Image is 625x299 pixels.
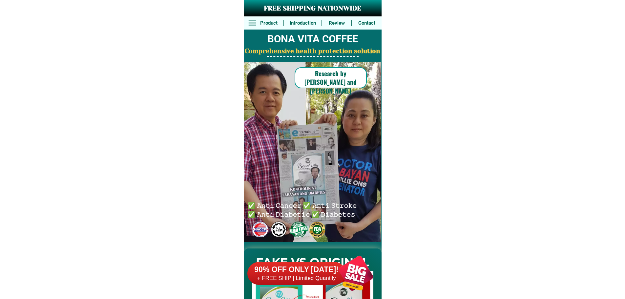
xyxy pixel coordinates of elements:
[326,19,348,27] h6: Review
[356,19,378,27] h6: Contact
[295,69,367,95] h6: Research by [PERSON_NAME] and [PERSON_NAME]
[244,254,382,271] h2: FAKE VS ORIGINAL
[287,19,318,27] h6: Introduction
[258,19,280,27] h6: Product
[247,201,360,218] h6: ✅ 𝙰𝚗𝚝𝚒 𝙲𝚊𝚗𝚌𝚎𝚛 ✅ 𝙰𝚗𝚝𝚒 𝚂𝚝𝚛𝚘𝚔𝚎 ✅ 𝙰𝚗𝚝𝚒 𝙳𝚒𝚊𝚋𝚎𝚝𝚒𝚌 ✅ 𝙳𝚒𝚊𝚋𝚎𝚝𝚎𝚜
[247,275,346,282] h6: + FREE SHIP | Limited Quantily
[244,4,382,13] h3: FREE SHIPPING NATIONWIDE
[244,47,382,56] h2: Comprehensive health protection solution
[247,265,346,275] h6: 90% OFF ONLY [DATE]!
[244,32,382,47] h2: BONA VITA COFFEE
